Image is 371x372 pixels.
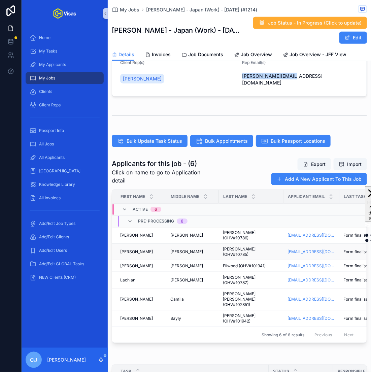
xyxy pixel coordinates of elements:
[26,178,104,191] a: Knowledge Library
[120,277,162,283] a: Lachlan
[223,291,279,307] span: [PERSON_NAME] [PERSON_NAME] (OHV#102351)
[26,231,104,243] a: Add/Edit Clients
[39,155,65,160] span: All Applicants
[271,173,367,185] button: Add A New Applicant To This Job
[127,138,182,144] span: Bulk Update Task Status
[170,249,215,255] a: [PERSON_NAME]
[347,161,362,168] span: Import
[288,233,335,238] a: [EMAIL_ADDRESS][DOMAIN_NAME]
[223,246,279,257] span: [PERSON_NAME] (OHV#10785)
[146,6,257,13] a: [PERSON_NAME] - Japan (Work) - [DATE] (#1214)
[190,135,253,147] button: Bulk Appointments
[155,207,157,212] div: 6
[343,249,370,255] span: Form finalised
[234,48,272,62] a: Job Overview
[39,75,55,81] span: My Jobs
[152,51,171,58] span: Invoices
[242,60,266,65] span: Rep Email(s)
[26,192,104,204] a: All Invoices
[288,297,335,302] a: [EMAIL_ADDRESS][DOMAIN_NAME]
[120,233,162,238] a: [PERSON_NAME]
[39,261,84,267] span: Add/Edit GLOBAL Tasks
[39,141,54,147] span: All Jobs
[181,218,183,224] div: 6
[39,221,75,226] span: Add/Edit Job Types
[39,275,76,280] span: NEW Clients (CRM)
[39,89,52,94] span: Clients
[223,313,279,324] a: [PERSON_NAME] (OHV#101942)
[268,20,362,26] span: Job Status - In Progress (Click to update)
[343,297,370,302] span: Form finalised
[271,138,325,144] span: Bulk Passport Locations
[133,207,148,212] span: Active
[26,244,104,257] a: Add/Edit Users
[39,128,64,133] span: Passport Info
[288,249,335,255] a: [EMAIL_ADDRESS][DOMAIN_NAME]
[120,74,164,83] a: [PERSON_NAME]
[39,182,75,187] span: Knowledge Library
[170,297,215,302] a: Camila
[39,62,66,67] span: My Applicants
[223,230,279,241] a: [PERSON_NAME] (OHV#10786)
[343,233,370,238] span: Form finalised
[288,263,335,269] a: [EMAIL_ADDRESS][DOMAIN_NAME]
[170,249,203,255] span: [PERSON_NAME]
[26,151,104,164] a: All Applicants
[170,263,215,269] a: [PERSON_NAME]
[26,271,104,283] a: NEW Clients (CRM)
[339,32,367,44] button: Edit
[290,51,346,58] span: Job Overview - JFF View
[120,297,162,302] a: [PERSON_NAME]
[223,194,247,199] span: Last Name
[170,277,215,283] a: [PERSON_NAME]
[112,26,242,35] h1: [PERSON_NAME] - Japan (Work) - [DATE] (#1214)
[242,73,359,86] span: [PERSON_NAME][EMAIL_ADDRESS][DOMAIN_NAME]
[343,277,370,283] span: Form finalised
[170,297,184,302] span: Camila
[120,277,135,283] span: Lachlan
[112,135,188,147] button: Bulk Update Task Status
[170,233,203,238] span: [PERSON_NAME]
[120,249,153,255] span: [PERSON_NAME]
[26,59,104,71] a: My Applicants
[343,316,370,321] span: Form finalised
[22,27,108,292] div: scrollable content
[26,258,104,270] a: Add/Edit GLOBAL Tasks
[26,125,104,137] a: Passport Info
[26,86,104,98] a: Clients
[334,158,367,170] button: Import
[39,102,61,108] span: Client Reps
[112,159,207,168] h1: Applicants for this job - (6)
[39,195,61,201] span: All Invoices
[39,248,67,253] span: Add/Edit Users
[112,168,207,184] span: Click on name to go to Application detail
[26,165,104,177] a: [GEOGRAPHIC_DATA]
[253,17,367,29] button: Job Status - In Progress (Click to update)
[112,6,139,13] a: My Jobs
[223,275,279,285] span: [PERSON_NAME] (OHV#10787)
[26,138,104,150] a: All Jobs
[288,316,335,321] a: [EMAIL_ADDRESS][DOMAIN_NAME]
[119,51,134,58] span: Details
[39,168,80,174] span: [GEOGRAPHIC_DATA]
[39,234,69,240] span: Add/Edit Clients
[223,263,266,269] span: Ellwood (OHV#101941)
[30,356,37,364] span: CJ
[120,6,139,13] span: My Jobs
[120,316,162,321] a: [PERSON_NAME]
[205,138,248,144] span: Bulk Appointments
[145,48,171,62] a: Invoices
[121,194,145,199] span: First Name
[26,32,104,44] a: Home
[288,194,325,199] span: Applicant Email
[298,158,331,170] button: Export
[123,75,162,82] span: [PERSON_NAME]
[120,249,162,255] a: [PERSON_NAME]
[223,263,279,269] a: Ellwood (OHV#101941)
[256,135,331,147] button: Bulk Passport Locations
